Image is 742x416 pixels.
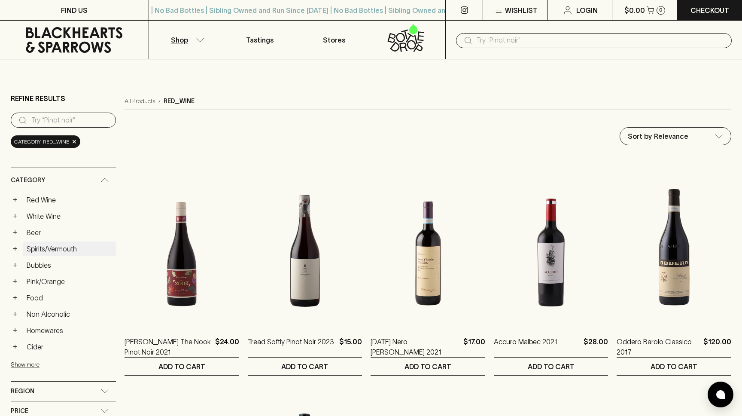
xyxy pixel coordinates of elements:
a: Tastings [223,21,297,59]
button: ADD TO CART [617,358,731,375]
p: $17.00 [463,336,485,357]
p: $15.00 [339,336,362,357]
a: All Products [125,97,155,106]
a: Stores [297,21,371,59]
a: Spirits/Vermouth [23,242,116,256]
button: + [11,245,19,253]
p: $120.00 [703,336,731,357]
a: Oddero Barolo Classico 2017 [617,336,700,357]
a: Bubbles [23,258,116,272]
p: 0 [659,8,663,12]
span: Category: red_wine [14,138,69,146]
p: ADD TO CART [651,361,697,372]
p: Stores [323,35,345,45]
button: + [11,212,19,220]
img: Pasqua Nero d'Avola 2021 [371,173,485,324]
p: ADD TO CART [404,361,451,372]
p: Refine Results [11,93,65,104]
span: × [72,137,77,146]
button: Show more [11,356,123,373]
img: Oddero Barolo Classico 2017 [617,173,731,324]
button: + [11,196,19,204]
p: ADD TO CART [158,361,205,372]
button: + [11,294,19,302]
button: Shop [149,21,223,59]
p: › [158,97,160,106]
button: + [11,228,19,237]
a: Beer [23,225,116,240]
p: Checkout [690,5,729,15]
p: Login [576,5,598,15]
a: Red Wine [23,193,116,207]
a: Pink/Orange [23,274,116,289]
button: + [11,326,19,335]
button: ADD TO CART [125,358,239,375]
p: ADD TO CART [528,361,575,372]
div: Category [11,168,116,193]
img: Buller The Nook Pinot Noir 2021 [125,173,239,324]
button: ADD TO CART [494,358,608,375]
p: $28.00 [584,336,608,357]
button: ADD TO CART [248,358,362,375]
p: Tastings [246,35,274,45]
p: ADD TO CART [281,361,328,372]
span: Region [11,386,34,397]
input: Try “Pinot noir” [31,113,109,127]
input: Try "Pinot noir" [477,34,725,47]
p: Shop [171,35,188,45]
img: Tread Softly Pinot Noir 2023 [248,173,362,324]
p: red_wine [164,97,195,106]
p: $0.00 [624,5,645,15]
a: [DATE] Nero [PERSON_NAME] 2021 [371,336,460,357]
div: Region [11,382,116,401]
div: Sort by Relevance [620,128,731,145]
p: Wishlist [505,5,538,15]
a: Homewares [23,323,116,338]
button: + [11,310,19,318]
a: Food [23,291,116,305]
a: Non Alcoholic [23,307,116,321]
a: Cider [23,340,116,354]
p: $24.00 [215,336,239,357]
p: Sort by Relevance [628,131,688,141]
button: + [11,343,19,351]
a: Tread Softly Pinot Noir 2023 [248,336,334,357]
span: Category [11,175,45,186]
a: Accuro Malbec 2021 [494,336,557,357]
img: Accuro Malbec 2021 [494,173,608,324]
p: FIND US [61,5,88,15]
img: bubble-icon [716,390,725,399]
button: + [11,261,19,269]
a: White Wine [23,209,116,223]
button: + [11,277,19,286]
a: [PERSON_NAME] The Nook Pinot Noir 2021 [125,336,212,357]
button: ADD TO CART [371,358,485,375]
